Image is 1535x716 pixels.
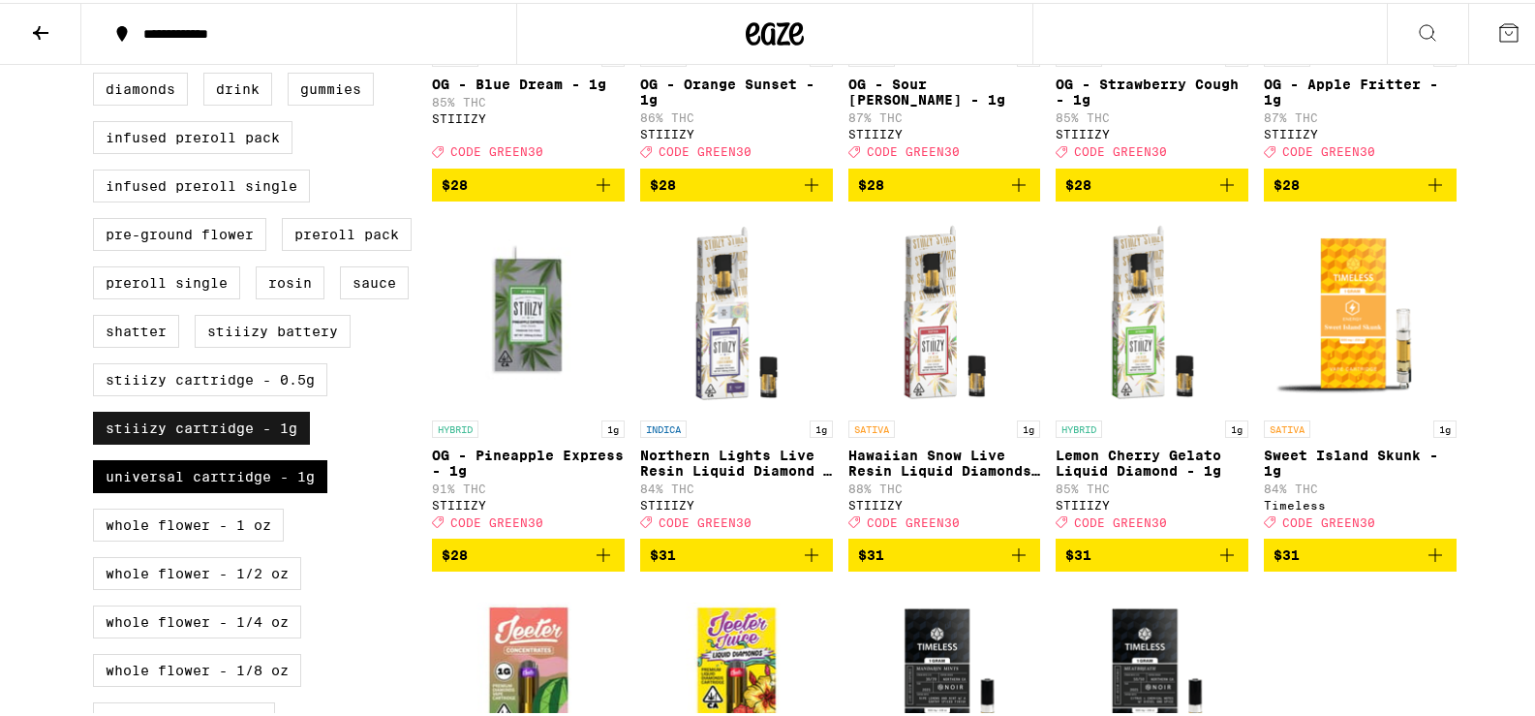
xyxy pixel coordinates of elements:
[1065,545,1091,560] span: $31
[848,496,1041,509] div: STIIIZY
[1274,174,1300,190] span: $28
[1264,125,1457,138] div: STIIIZY
[659,143,752,156] span: CODE GREEN30
[432,445,625,476] p: OG - Pineapple Express - 1g
[432,496,625,509] div: STIIIZY
[867,514,960,526] span: CODE GREEN30
[432,418,478,435] p: HYBRID
[93,603,301,636] label: Whole Flower - 1/4 oz
[282,215,412,248] label: Preroll Pack
[650,174,676,190] span: $28
[93,118,292,151] label: Infused Preroll Pack
[1074,143,1167,156] span: CODE GREEN30
[1065,174,1091,190] span: $28
[848,74,1041,105] p: OG - Sour [PERSON_NAME] - 1g
[93,554,301,587] label: Whole Flower - 1/2 oz
[93,651,301,684] label: Whole Flower - 1/8 oz
[848,536,1041,569] button: Add to bag
[93,167,310,200] label: Infused Preroll Single
[867,143,960,156] span: CODE GREEN30
[93,506,284,539] label: Whole Flower - 1 oz
[288,70,374,103] label: Gummies
[848,480,1041,492] p: 88% THC
[442,545,468,560] span: $28
[203,70,272,103] label: Drink
[640,536,833,569] button: Add to bag
[1225,418,1248,435] p: 1g
[1264,445,1457,476] p: Sweet Island Skunk - 1g
[432,166,625,199] button: Add to bag
[1264,536,1457,569] button: Add to bag
[640,214,833,536] a: Open page for Northern Lights Live Resin Liquid Diamond - 1g from STIIIZY
[1017,418,1040,435] p: 1g
[432,480,625,492] p: 91% THC
[432,109,625,122] div: STIIIZY
[640,109,833,121] p: 86% THC
[848,125,1041,138] div: STIIIZY
[1274,545,1300,560] span: $31
[1056,74,1248,105] p: OG - Strawberry Cough - 1g
[848,445,1041,476] p: Hawaiian Snow Live Resin Liquid Diamonds - 1g
[195,312,351,345] label: STIIIZY Battery
[1074,514,1167,526] span: CODE GREEN30
[848,214,1041,408] img: STIIIZY - Hawaiian Snow Live Resin Liquid Diamonds - 1g
[810,418,833,435] p: 1g
[1264,214,1457,536] a: Open page for Sweet Island Skunk - 1g from Timeless
[1282,143,1375,156] span: CODE GREEN30
[848,214,1041,536] a: Open page for Hawaiian Snow Live Resin Liquid Diamonds - 1g from STIIIZY
[858,545,884,560] span: $31
[442,174,468,190] span: $28
[450,514,543,526] span: CODE GREEN30
[432,214,625,536] a: Open page for OG - Pineapple Express - 1g from STIIIZY
[848,418,895,435] p: SATIVA
[93,457,327,490] label: Universal Cartridge - 1g
[1264,166,1457,199] button: Add to bag
[1056,445,1248,476] p: Lemon Cherry Gelato Liquid Diamond - 1g
[640,496,833,509] div: STIIIZY
[93,70,188,103] label: Diamonds
[640,74,833,105] p: OG - Orange Sunset - 1g
[1264,214,1457,408] img: Timeless - Sweet Island Skunk - 1g
[640,214,833,408] img: STIIIZY - Northern Lights Live Resin Liquid Diamond - 1g
[1282,514,1375,526] span: CODE GREEN30
[256,264,324,296] label: Rosin
[1056,125,1248,138] div: STIIIZY
[93,409,310,442] label: STIIIZY Cartridge - 1g
[93,264,240,296] label: Preroll Single
[858,174,884,190] span: $28
[432,93,625,106] p: 85% THC
[1264,480,1457,492] p: 84% THC
[640,445,833,476] p: Northern Lights Live Resin Liquid Diamond - 1g
[640,480,833,492] p: 84% THC
[93,360,327,393] label: STIIIZY Cartridge - 0.5g
[450,143,543,156] span: CODE GREEN30
[1056,418,1102,435] p: HYBRID
[1264,418,1310,435] p: SATIVA
[1056,166,1248,199] button: Add to bag
[432,74,625,89] p: OG - Blue Dream - 1g
[601,418,625,435] p: 1g
[1056,536,1248,569] button: Add to bag
[93,215,266,248] label: Pre-ground Flower
[640,125,833,138] div: STIIIZY
[650,545,676,560] span: $31
[340,264,409,296] label: Sauce
[93,312,179,345] label: Shatter
[12,14,139,29] span: Hi. Need any help?
[1056,214,1248,536] a: Open page for Lemon Cherry Gelato Liquid Diamond - 1g from STIIIZY
[432,214,625,408] img: STIIIZY - OG - Pineapple Express - 1g
[640,166,833,199] button: Add to bag
[1056,496,1248,509] div: STIIIZY
[1056,214,1248,408] img: STIIIZY - Lemon Cherry Gelato Liquid Diamond - 1g
[1056,480,1248,492] p: 85% THC
[1264,74,1457,105] p: OG - Apple Fritter - 1g
[640,418,687,435] p: INDICA
[1056,109,1248,121] p: 85% THC
[1433,418,1457,435] p: 1g
[1264,496,1457,509] div: Timeless
[848,109,1041,121] p: 87% THC
[432,536,625,569] button: Add to bag
[659,514,752,526] span: CODE GREEN30
[848,166,1041,199] button: Add to bag
[1264,109,1457,121] p: 87% THC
